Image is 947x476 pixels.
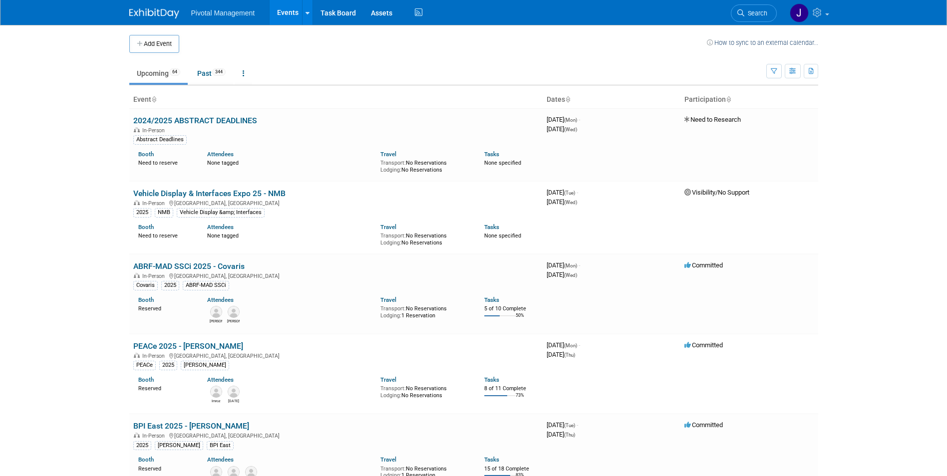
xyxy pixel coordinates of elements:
div: 15 of 18 Complete [484,466,539,473]
div: [GEOGRAPHIC_DATA], [GEOGRAPHIC_DATA] [133,199,539,207]
a: Tasks [484,224,499,231]
a: Attendees [207,224,234,231]
a: Past344 [190,64,233,83]
a: Travel [380,296,396,303]
div: 2025 [161,281,179,290]
span: - [579,116,580,123]
span: (Tue) [564,423,575,428]
span: In-Person [142,433,168,439]
span: (Mon) [564,263,577,268]
img: Sujash Chatterjee [228,306,240,318]
div: 2025 [133,208,151,217]
button: Add Event [129,35,179,53]
span: None specified [484,233,521,239]
div: Imroz Ghangas [210,398,222,404]
span: Transport: [380,466,406,472]
img: In-Person Event [134,353,140,358]
div: Reserved [138,383,193,392]
span: [DATE] [547,261,580,269]
span: Committed [684,421,723,429]
a: How to sync to an external calendar... [707,39,818,46]
span: (Mon) [564,117,577,123]
span: In-Person [142,200,168,207]
span: (Thu) [564,352,575,358]
div: Need to reserve [138,231,193,239]
a: Travel [380,456,396,463]
span: Transport: [380,160,406,166]
span: In-Person [142,127,168,134]
div: No Reservations No Reservations [380,231,469,246]
div: No Reservations No Reservations [380,383,469,399]
span: - [579,261,580,269]
a: Booth [138,151,154,158]
a: Sort by Start Date [565,95,570,103]
div: BPI East [207,441,234,450]
th: Participation [680,91,818,108]
div: PEACe [133,361,156,370]
img: ExhibitDay [129,8,179,18]
span: (Thu) [564,432,575,438]
div: Covaris [133,281,158,290]
span: - [579,341,580,349]
a: Upcoming64 [129,64,188,83]
a: Sort by Event Name [151,95,156,103]
td: 73% [516,393,524,406]
span: Lodging: [380,239,401,246]
a: Travel [380,224,396,231]
span: Transport: [380,385,406,392]
span: Lodging: [380,392,401,399]
a: Attendees [207,376,234,383]
div: [GEOGRAPHIC_DATA], [GEOGRAPHIC_DATA] [133,431,539,439]
span: Pivotal Management [191,9,255,17]
img: In-Person Event [134,433,140,438]
span: [DATE] [547,198,577,206]
div: 2025 [133,441,151,450]
div: 5 of 10 Complete [484,305,539,312]
span: (Wed) [564,272,577,278]
span: In-Person [142,273,168,279]
a: Booth [138,456,154,463]
div: No Reservations 1 Reservation [380,303,469,319]
img: In-Person Event [134,273,140,278]
div: [GEOGRAPHIC_DATA], [GEOGRAPHIC_DATA] [133,351,539,359]
div: 8 of 11 Complete [484,385,539,392]
a: Sort by Participation Type [726,95,731,103]
span: Lodging: [380,167,401,173]
div: ABRF-MAD SSCi [183,281,229,290]
a: Travel [380,376,396,383]
span: (Tue) [564,190,575,196]
a: Attendees [207,456,234,463]
img: Raja Srinivas [228,386,240,398]
span: [DATE] [547,431,575,438]
a: 2024/2025 ABSTRACT DEADLINES [133,116,257,125]
a: ABRF-MAD SSCi 2025 - Covaris [133,261,245,271]
div: None tagged [207,158,373,167]
th: Dates [543,91,680,108]
span: [DATE] [547,189,578,196]
span: None specified [484,160,521,166]
a: Attendees [207,296,234,303]
span: Search [744,9,767,17]
span: 64 [169,68,180,76]
div: [PERSON_NAME] [155,441,203,450]
a: Travel [380,151,396,158]
div: [PERSON_NAME] [181,361,229,370]
span: [DATE] [547,351,575,358]
div: None tagged [207,231,373,239]
div: [GEOGRAPHIC_DATA], [GEOGRAPHIC_DATA] [133,271,539,279]
span: (Wed) [564,127,577,132]
span: Lodging: [380,312,401,319]
img: Jessica Gatton [790,3,809,22]
a: Attendees [207,151,234,158]
div: Melissa Gabello [210,318,222,324]
span: Committed [684,261,723,269]
span: 344 [212,68,226,76]
div: 2025 [159,361,177,370]
span: [DATE] [547,125,577,133]
a: Booth [138,296,154,303]
a: Tasks [484,151,499,158]
a: PEACe 2025 - [PERSON_NAME] [133,341,243,351]
img: Melissa Gabello [210,306,222,318]
span: (Wed) [564,200,577,205]
a: Booth [138,376,154,383]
